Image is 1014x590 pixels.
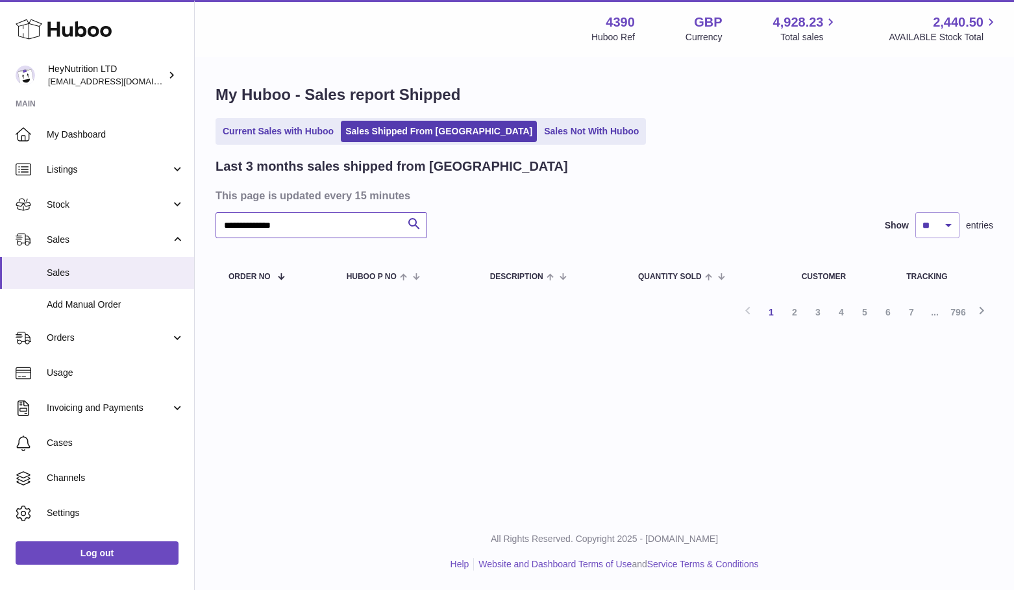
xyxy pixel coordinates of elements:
span: AVAILABLE Stock Total [889,31,998,43]
li: and [474,558,758,571]
div: Tracking [906,273,980,281]
a: Service Terms & Conditions [647,559,759,569]
span: Description [490,273,543,281]
span: Sales [47,267,184,279]
span: Stock [47,199,171,211]
a: 2 [783,301,806,324]
a: 4 [830,301,853,324]
span: My Dashboard [47,129,184,141]
span: Add Manual Order [47,299,184,311]
span: Channels [47,472,184,484]
a: Website and Dashboard Terms of Use [478,559,632,569]
a: 2,440.50 AVAILABLE Stock Total [889,14,998,43]
a: Log out [16,541,179,565]
div: Customer [802,273,880,281]
a: 4,928.23 Total sales [773,14,839,43]
span: Order No [229,273,271,281]
label: Show [885,219,909,232]
div: HeyNutrition LTD [48,63,165,88]
span: ... [923,301,946,324]
img: info@heynutrition.com [16,66,35,85]
span: Listings [47,164,171,176]
span: Quantity Sold [638,273,702,281]
span: Total sales [780,31,838,43]
p: All Rights Reserved. Copyright 2025 - [DOMAIN_NAME] [205,533,1004,545]
span: Huboo P no [347,273,397,281]
a: 3 [806,301,830,324]
span: entries [966,219,993,232]
strong: GBP [694,14,722,31]
a: 7 [900,301,923,324]
h2: Last 3 months sales shipped from [GEOGRAPHIC_DATA] [216,158,568,175]
span: Invoicing and Payments [47,402,171,414]
h1: My Huboo - Sales report Shipped [216,84,993,105]
a: Sales Shipped From [GEOGRAPHIC_DATA] [341,121,537,142]
span: Settings [47,507,184,519]
span: 2,440.50 [933,14,983,31]
a: Sales Not With Huboo [539,121,643,142]
div: Currency [686,31,723,43]
span: [EMAIL_ADDRESS][DOMAIN_NAME] [48,76,191,86]
span: Sales [47,234,171,246]
a: 5 [853,301,876,324]
a: Help [451,559,469,569]
div: Huboo Ref [591,31,635,43]
a: Current Sales with Huboo [218,121,338,142]
strong: 4390 [606,14,635,31]
h3: This page is updated every 15 minutes [216,188,990,203]
span: Cases [47,437,184,449]
span: Orders [47,332,171,344]
span: Usage [47,367,184,379]
a: 6 [876,301,900,324]
a: 796 [946,301,970,324]
span: 4,928.23 [773,14,824,31]
a: 1 [760,301,783,324]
